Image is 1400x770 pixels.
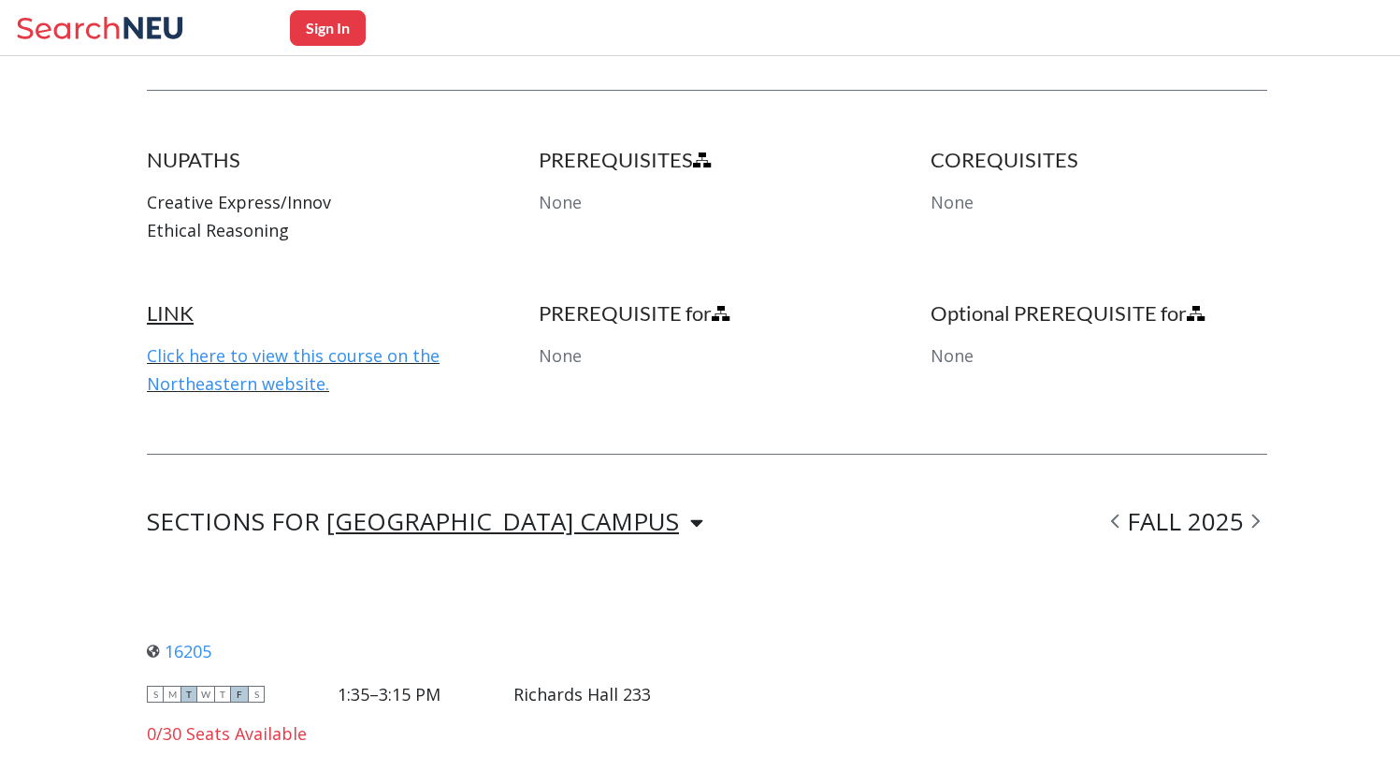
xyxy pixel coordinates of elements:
[231,686,248,703] span: F
[147,216,483,244] p: Ethical Reasoning
[290,10,366,46] button: Sign In
[197,686,214,703] span: W
[539,191,582,213] span: None
[147,188,483,216] p: Creative Express/Innov
[326,511,679,531] div: [GEOGRAPHIC_DATA] CAMPUS
[147,147,483,173] h4: NUPATHS
[338,684,440,705] div: 1:35–3:15 PM
[147,686,164,703] span: S
[931,191,974,213] span: None
[931,344,974,367] span: None
[513,684,651,705] div: Richards Hall 233
[1104,511,1267,533] div: FALL 2025
[248,686,265,703] span: S
[180,686,197,703] span: T
[931,147,1266,173] h4: COREQUISITES
[931,300,1266,327] h4: Optional PREREQUISITE for
[214,686,231,703] span: T
[539,344,582,367] span: None
[147,511,703,533] div: SECTIONS FOR
[147,344,440,395] a: Click here to view this course on the Northeastern website.
[147,723,651,744] div: 0/30 Seats Available
[164,686,180,703] span: M
[539,300,874,327] h4: PREREQUISITE for
[147,640,211,662] a: 16205
[539,147,874,173] h4: PREREQUISITES
[147,300,483,327] h4: LINK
